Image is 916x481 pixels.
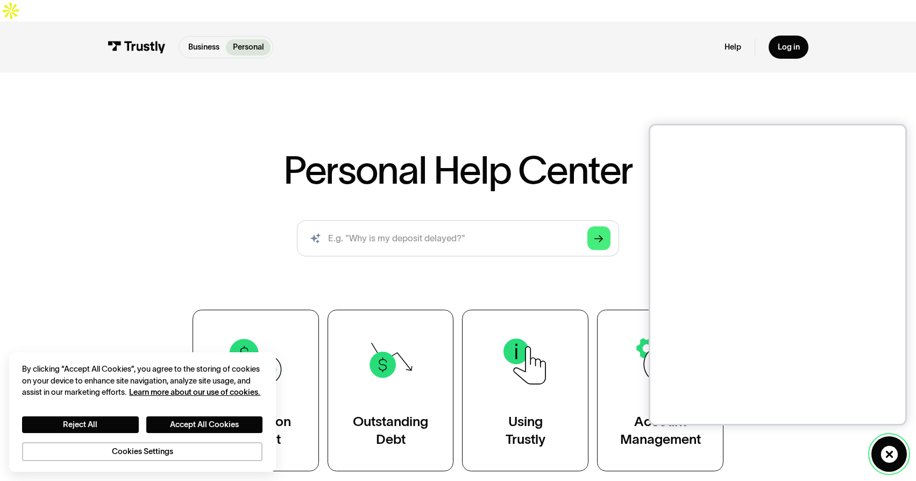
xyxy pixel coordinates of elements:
div: Privacy [22,364,262,461]
a: UsingTrustly [462,310,588,471]
form: Search [297,220,620,256]
a: Business [181,39,226,55]
div: By clicking “Accept All Cookies”, you agree to the storing of cookies on your device to enhance s... [22,364,262,399]
a: Help [725,42,741,52]
a: AccountManagement [597,310,723,471]
p: Business [188,41,219,53]
div: Cookie banner [9,352,276,472]
a: TransactionSupport [193,310,319,471]
a: OutstandingDebt [328,310,454,471]
div: Log in [778,42,800,52]
h1: Personal Help Center [283,150,633,189]
input: search [297,220,620,256]
div: Account Management [620,413,701,448]
div: Outstanding Debt [353,413,428,448]
img: Trustly Logo [108,41,166,53]
button: Cookies Settings [22,442,262,461]
a: Log in [769,36,808,59]
div: Using Trustly [506,413,545,448]
p: Personal [233,41,264,53]
button: Accept All Cookies [146,416,262,433]
a: Personal [226,39,271,55]
a: More information about your privacy, opens in a new tab [129,388,260,396]
button: Reject All [22,416,138,433]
